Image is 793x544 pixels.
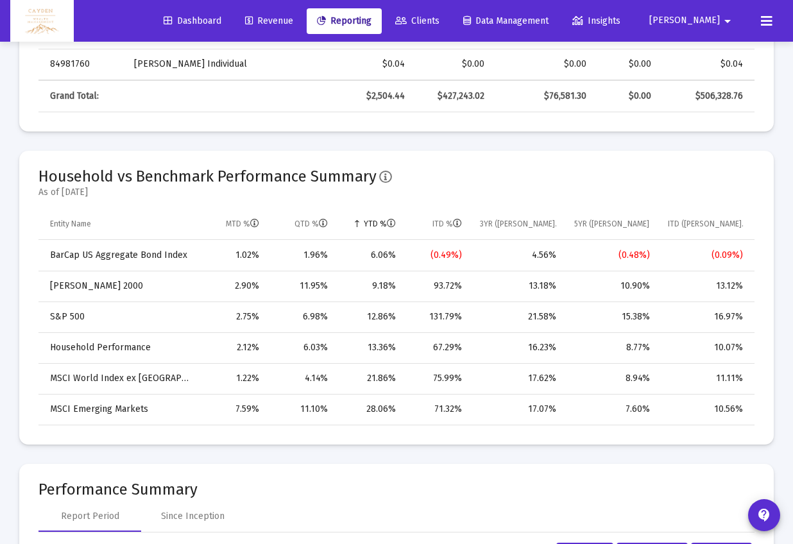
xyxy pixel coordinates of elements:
[50,219,91,229] div: Entity Name
[364,219,396,229] div: YTD %
[161,510,225,523] div: Since Inception
[322,58,405,71] div: $0.04
[423,90,484,103] div: $427,243.02
[720,8,735,34] mat-icon: arrow_drop_down
[294,219,328,229] div: QTD %
[756,507,772,523] mat-icon: contact_support
[634,8,751,33] button: [PERSON_NAME]
[207,249,259,262] div: 1.02%
[502,58,586,71] div: $0.00
[574,372,651,385] div: 8.94%
[322,90,405,103] div: $2,504.44
[668,219,743,229] div: ITD ([PERSON_NAME].) %
[480,341,556,354] div: 16.23%
[574,249,651,262] div: (0.48%)
[277,249,328,262] div: 1.96%
[668,403,743,416] div: 10.56%
[38,394,198,425] td: MSCI Emerging Markets
[346,249,396,262] div: 6.06%
[423,58,484,71] div: $0.00
[153,8,232,34] a: Dashboard
[38,483,755,496] mat-card-title: Performance Summary
[207,280,259,293] div: 2.90%
[226,219,259,229] div: MTD %
[432,219,462,229] div: ITD %
[414,372,461,385] div: 75.99%
[38,271,198,302] td: [PERSON_NAME] 2000
[20,8,64,34] img: Dashboard
[235,8,303,34] a: Revenue
[463,15,549,26] span: Data Management
[669,90,743,103] div: $506,328.76
[38,240,198,271] td: BarCap US Aggregate Bond Index
[604,58,651,71] div: $0.00
[668,310,743,323] div: 16.97%
[346,310,396,323] div: 12.86%
[572,15,620,26] span: Insights
[277,280,328,293] div: 11.95%
[414,249,461,262] div: (0.49%)
[668,341,743,354] div: 10.07%
[38,209,198,240] td: Column Entity Name
[574,219,651,229] div: 5YR ([PERSON_NAME].) %
[207,403,259,416] div: 7.59%
[346,280,396,293] div: 9.18%
[277,372,328,385] div: 4.14%
[346,341,396,354] div: 13.36%
[574,310,651,323] div: 15.38%
[346,403,396,416] div: 28.06%
[268,209,337,240] td: Column QTD %
[414,280,461,293] div: 93.72%
[245,15,293,26] span: Revenue
[317,15,371,26] span: Reporting
[669,58,743,71] div: $0.04
[198,209,268,240] td: Column MTD %
[38,49,125,80] td: 84981760
[50,90,116,103] div: Grand Total:
[164,15,221,26] span: Dashboard
[480,280,556,293] div: 13.18%
[346,372,396,385] div: 21.86%
[649,15,720,26] span: [PERSON_NAME]
[38,209,755,425] div: Data grid
[574,341,651,354] div: 8.77%
[502,90,586,103] div: $76,581.30
[453,8,559,34] a: Data Management
[471,209,565,240] td: Column 3YR (Ann.) %
[659,209,755,240] td: Column ITD (Ann.) %
[668,249,743,262] div: (0.09%)
[207,341,259,354] div: 2.12%
[307,8,382,34] a: Reporting
[414,403,461,416] div: 71.32%
[414,341,461,354] div: 67.29%
[604,90,651,103] div: $0.00
[38,302,198,332] td: S&P 500
[337,209,405,240] td: Column YTD %
[38,186,392,199] mat-card-subtitle: As of [DATE]
[562,8,631,34] a: Insights
[207,372,259,385] div: 1.22%
[125,49,313,80] td: [PERSON_NAME] Individual
[61,510,119,523] div: Report Period
[277,341,328,354] div: 6.03%
[414,310,461,323] div: 131.79%
[38,332,198,363] td: Household Performance
[480,403,556,416] div: 17.07%
[668,372,743,385] div: 11.11%
[480,249,556,262] div: 4.56%
[395,15,439,26] span: Clients
[480,372,556,385] div: 17.62%
[574,280,651,293] div: 10.90%
[277,403,328,416] div: 11.10%
[405,209,470,240] td: Column ITD %
[38,363,198,394] td: MSCI World Index ex [GEOGRAPHIC_DATA]
[277,310,328,323] div: 6.98%
[574,403,651,416] div: 7.60%
[480,310,556,323] div: 21.58%
[668,280,743,293] div: 13.12%
[385,8,450,34] a: Clients
[565,209,660,240] td: Column 5YR (Ann.) %
[38,167,377,185] span: Household vs Benchmark Performance Summary
[480,219,556,229] div: 3YR ([PERSON_NAME].) %
[207,310,259,323] div: 2.75%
